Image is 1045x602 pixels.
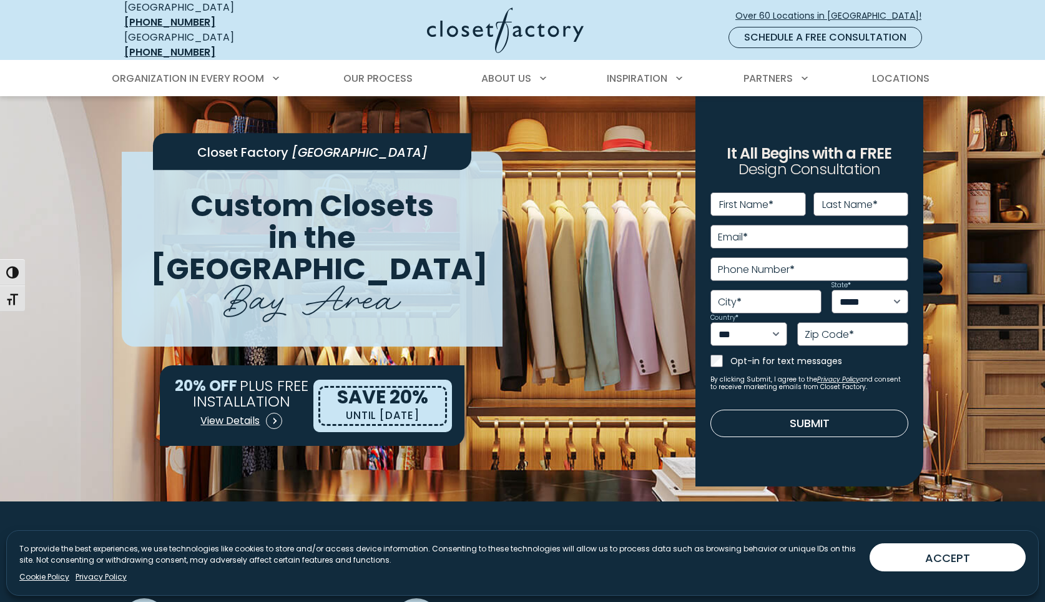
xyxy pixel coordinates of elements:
[870,543,1026,571] button: ACCEPT
[822,200,878,210] label: Last Name
[200,408,283,433] a: View Details
[124,30,305,60] div: [GEOGRAPHIC_DATA]
[805,330,854,340] label: Zip Code
[718,265,795,275] label: Phone Number
[19,571,69,583] a: Cookie Policy
[103,61,942,96] nav: Primary Menu
[710,376,908,391] small: By clicking Submit, I agree to the and consent to receive marketing emails from Closet Factory.
[223,267,401,323] span: Bay Area
[190,185,434,227] span: Custom Closets
[607,71,667,86] span: Inspiration
[343,71,413,86] span: Our Process
[76,571,127,583] a: Privacy Policy
[735,5,932,27] a: Over 60 Locations in [GEOGRAPHIC_DATA]!
[427,7,584,53] img: Closet Factory Logo
[832,282,851,289] label: State
[337,383,428,410] span: SAVE 20%
[112,71,264,86] span: Organization in Every Room
[743,71,793,86] span: Partners
[150,216,488,290] span: in the [GEOGRAPHIC_DATA]
[729,27,922,48] a: Schedule a Free Consultation
[872,71,930,86] span: Locations
[292,144,428,161] span: [GEOGRAPHIC_DATA]
[193,375,308,412] span: PLUS FREE INSTALLATION
[19,543,860,566] p: To provide the best experiences, we use technologies like cookies to store and/or access device i...
[175,375,237,396] span: 20% OFF
[719,200,773,210] label: First Name
[738,159,881,180] span: Design Consultation
[730,355,908,367] label: Opt-in for text messages
[124,15,215,29] a: [PHONE_NUMBER]
[718,232,748,242] label: Email
[710,410,908,437] button: Submit
[197,144,288,161] span: Closet Factory
[735,9,931,22] span: Over 60 Locations in [GEOGRAPHIC_DATA]!
[124,45,215,59] a: [PHONE_NUMBER]
[718,297,742,307] label: City
[727,143,891,164] span: It All Begins with a FREE
[200,413,260,428] span: View Details
[481,71,531,86] span: About Us
[346,407,419,424] p: UNTIL [DATE]
[817,375,860,384] a: Privacy Policy
[710,315,738,321] label: Country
